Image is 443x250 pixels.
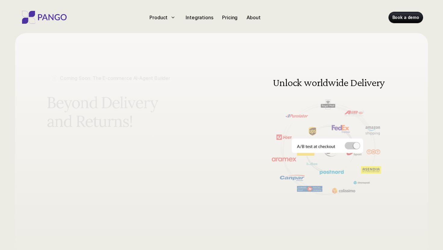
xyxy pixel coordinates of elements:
button: Previous [264,129,273,138]
span: Beyond Delivery and Returns! [47,93,232,131]
p: Pricing [222,14,237,21]
a: Book a demo [389,12,423,23]
img: Next Arrow [381,129,390,138]
a: Pricing [220,13,240,22]
h3: Unlock worldwide Delivery [272,77,386,88]
a: Integrations [183,13,215,22]
p: Coming Soon: The E-commerce AI-Agent Builder [60,75,170,82]
p: Product [149,14,168,21]
img: Back Arrow [264,129,273,138]
p: Book a demo [392,14,419,20]
p: Integrations [186,14,213,21]
img: Delivery and shipping management software doing A/B testing at the checkout for different carrier... [258,63,396,203]
a: About [244,13,263,22]
p: About [247,14,260,21]
button: Next [381,129,390,138]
